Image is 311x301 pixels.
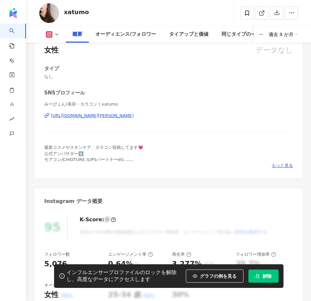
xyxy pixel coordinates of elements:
span: rise [9,112,14,127]
span: lock [255,274,260,278]
div: Instagram データ概要 [44,198,103,205]
button: グラフの例を見る [186,270,243,283]
div: [URL][DOMAIN_NAME][PERSON_NAME] [51,113,134,119]
div: フォロワー数 [44,251,70,257]
a: search [9,24,22,94]
div: オーディエンス/フォロワー [95,30,156,38]
div: フォロワー増加率 [236,251,276,257]
span: 解除 [262,273,272,279]
img: logo icon [8,8,18,18]
span: 最新コスメやスキンケア、カラコン投稿してます💗 公式アンバサダー⬇️ モアコン/CHIOTURE /LIPSパートナーetc... PR依頼はDMにてお願い致します💌 カラコン専用垢▷▶ @ey... [44,145,143,174]
div: K-Score : [80,216,116,223]
a: [URL][DOMAIN_NAME][PERSON_NAME] [44,113,293,119]
div: タイプ [44,65,59,72]
img: KOL Avatar [39,3,59,23]
div: 3,277% [172,259,202,269]
div: 0.64% [108,259,133,269]
div: 概要 [72,30,82,38]
span: みーぴょん⌇美容・カラコン | xatumo [44,101,293,107]
span: なし [44,74,293,80]
div: エンゲージメント率 [108,251,153,257]
div: 女性 [44,290,59,300]
div: 再生率 [172,251,191,257]
span: グラフの例を見る [200,273,237,279]
div: 5,076 [44,259,67,269]
div: SNSプロフィール [44,90,85,96]
div: 過去 3 か月 [269,29,298,40]
span: もっと見る [272,163,293,169]
div: インフルエンサープロファイルのロックを解除し、高度なデータにアクセスします [67,269,183,283]
div: xatumo [64,8,89,16]
div: 同じタイプのインフルエンサー [222,30,290,38]
div: タイアップと価値 [169,30,208,38]
button: 解除 [248,270,279,283]
div: 女性 [44,45,59,55]
div: データなし [256,45,293,55]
